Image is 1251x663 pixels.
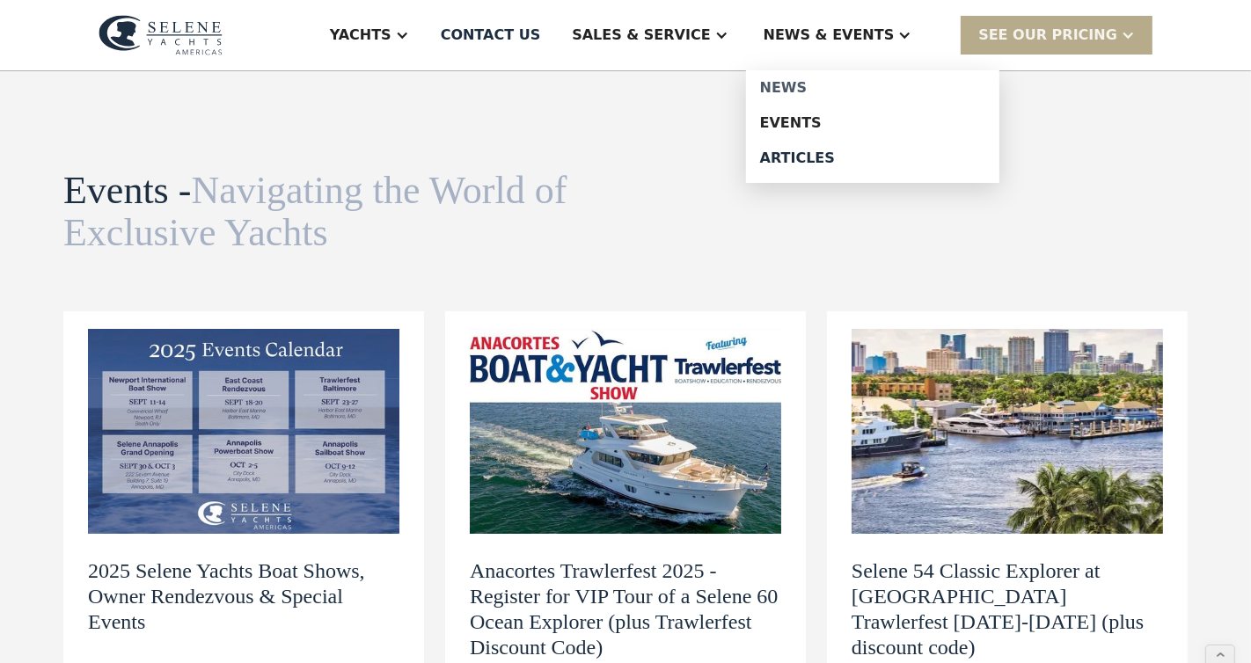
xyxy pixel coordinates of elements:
[746,70,999,183] nav: News & EVENTS
[852,558,1163,659] h2: Selene 54 Classic Explorer at [GEOGRAPHIC_DATA] Trawlerfest [DATE]-[DATE] (plus discount code)
[63,170,572,255] h1: Events -
[572,25,710,46] div: Sales & Service
[978,25,1117,46] div: SEE Our Pricing
[760,116,985,130] div: Events
[99,15,223,55] img: logo
[746,141,999,176] a: Articles
[441,25,541,46] div: Contact US
[760,151,985,165] div: Articles
[88,558,399,634] h2: 2025 Selene Yachts Boat Shows, Owner Rendezvous & Special Events
[764,25,895,46] div: News & EVENTS
[760,81,985,95] div: News
[746,106,999,141] a: Events
[63,169,567,254] span: Navigating the World of Exclusive Yachts
[470,558,781,659] h2: Anacortes Trawlerfest 2025 - Register for VIP Tour of a Selene 60 Ocean Explorer (plus Trawlerfes...
[961,16,1152,54] div: SEE Our Pricing
[330,25,391,46] div: Yachts
[746,70,999,106] a: News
